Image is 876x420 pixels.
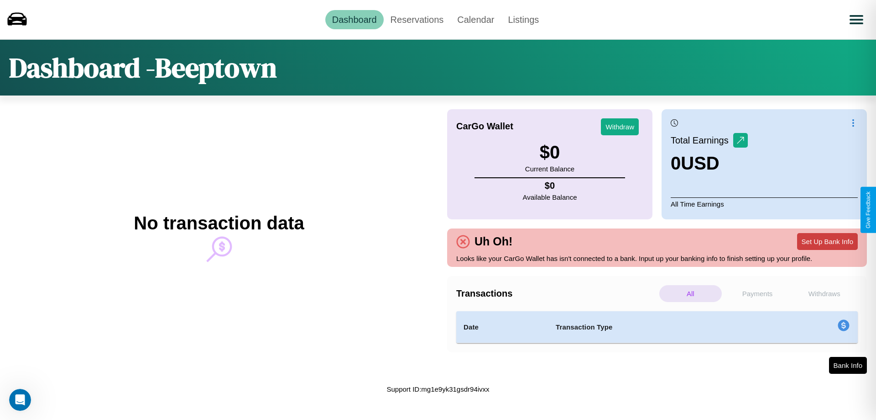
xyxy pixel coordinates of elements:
[386,383,489,395] p: Support ID: mg1e9yk31gsdr94ivxx
[829,357,867,374] button: Bank Info
[671,197,858,210] p: All Time Earnings
[456,288,657,299] h4: Transactions
[659,285,722,302] p: All
[726,285,789,302] p: Payments
[325,10,384,29] a: Dashboard
[525,142,574,163] h3: $ 0
[501,10,546,29] a: Listings
[464,322,541,333] h4: Date
[797,233,858,250] button: Set Up Bank Info
[671,153,748,174] h3: 0 USD
[456,121,513,132] h4: CarGo Wallet
[9,389,31,411] iframe: Intercom live chat
[601,118,639,135] button: Withdraw
[134,213,304,234] h2: No transaction data
[450,10,501,29] a: Calendar
[844,7,869,32] button: Open menu
[470,235,517,248] h4: Uh Oh!
[556,322,763,333] h4: Transaction Type
[671,132,733,149] p: Total Earnings
[523,181,577,191] h4: $ 0
[9,49,277,86] h1: Dashboard - Beeptown
[456,311,858,343] table: simple table
[523,191,577,203] p: Available Balance
[384,10,451,29] a: Reservations
[793,285,855,302] p: Withdraws
[865,191,871,229] div: Give Feedback
[525,163,574,175] p: Current Balance
[456,252,858,265] p: Looks like your CarGo Wallet has isn't connected to a bank. Input up your banking info to finish ...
